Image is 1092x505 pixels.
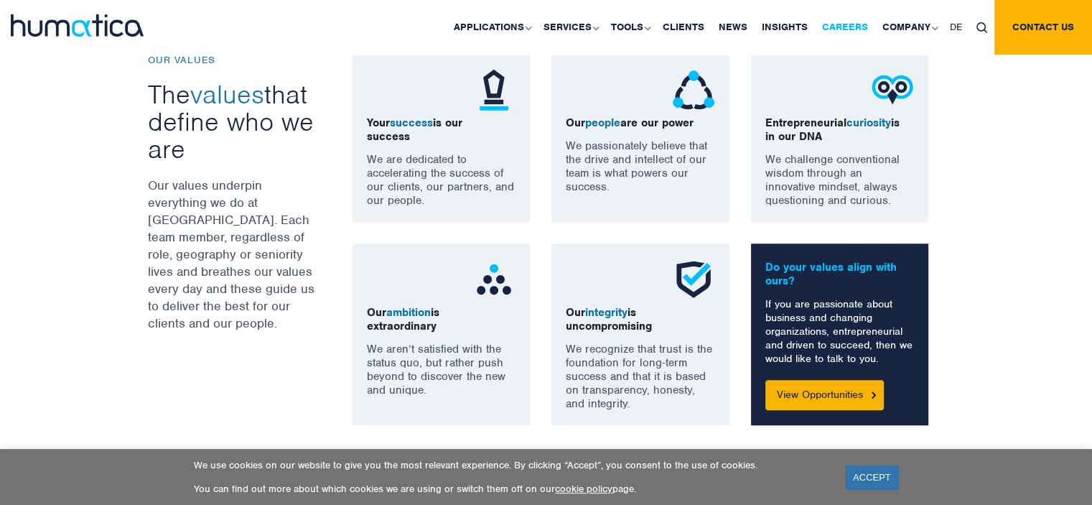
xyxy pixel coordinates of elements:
[585,116,620,130] span: people
[846,465,898,489] a: ACCEPT
[386,305,431,320] span: ambition
[194,459,828,471] p: We use cookies on our website to give you the most relevant experience. By clicking “Accept”, you...
[846,116,891,130] span: curiosity
[765,297,915,366] p: If you are passionate about business and changing organizations, entrepreneurial and driven to su...
[11,14,144,37] img: logo
[765,380,884,410] a: View Opportunities
[566,139,715,194] p: We passionately believe that the drive and intellect of our team is what powers our success.
[585,305,627,320] span: integrity
[555,483,612,495] a: cookie policy
[148,54,317,66] p: OUR VALUES
[367,116,516,144] p: Your is our success
[765,153,915,208] p: We challenge conventional wisdom through an innovative mindset, always questioning and curious.
[390,116,433,130] span: success
[367,153,516,208] p: We are dedicated to accelerating the success of our clients, our partners, and our people.
[871,68,914,111] img: ico
[148,177,317,332] p: Our values underpin everything we do at [GEOGRAPHIC_DATA]. Each team member, regardless of role, ...
[872,392,876,398] img: Button
[472,68,515,111] img: ico
[472,258,515,301] img: ico
[950,21,962,33] span: DE
[672,258,715,301] img: ico
[976,22,987,33] img: search_icon
[194,483,828,495] p: You can find out more about which cookies we are using or switch them off on our page.
[765,261,915,288] p: Do your values align with ours?
[367,343,516,397] p: We aren’t satisfied with the status quo, but rather push beyond to discover the new and unique.
[190,78,264,111] span: values
[148,80,317,162] h3: The that define who we are
[566,343,715,411] p: We recognize that trust is the foundation for long-term success and that it is based on transpare...
[672,68,715,111] img: ico
[367,306,516,333] p: Our is extraordinary
[566,306,715,333] p: Our is uncompromising
[566,116,715,130] p: Our are our power
[765,116,915,144] p: Entrepreneurial is in our DNA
